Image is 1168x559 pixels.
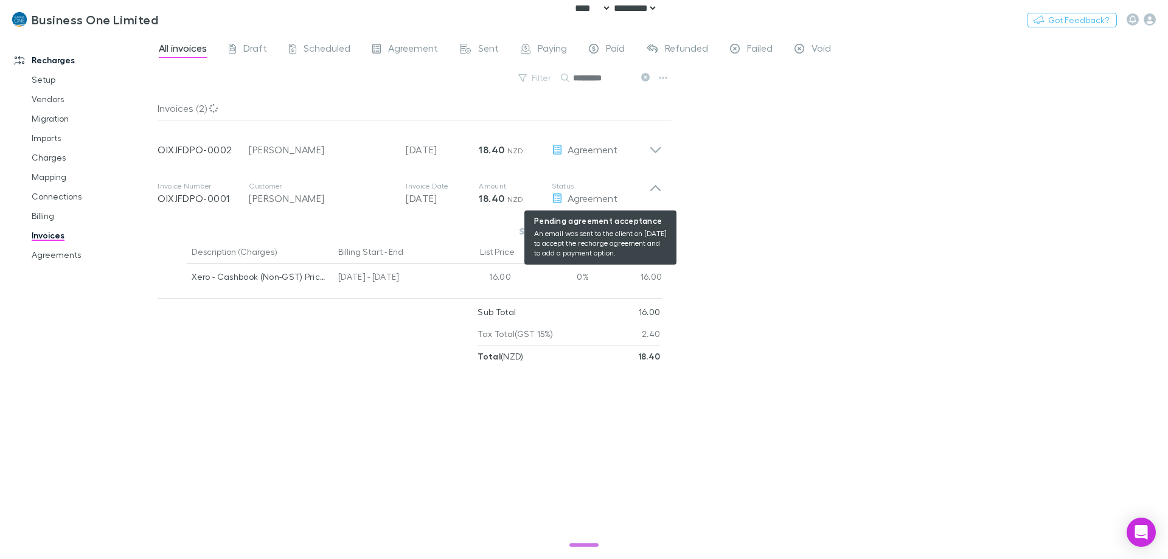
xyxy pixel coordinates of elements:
span: Agreement [568,144,617,155]
span: Agreement [388,42,438,58]
span: Void [812,42,831,58]
p: Status [552,181,649,191]
button: Void invoice [594,223,662,240]
p: OIXJFDPO-0001 [158,191,249,206]
img: Business One Limited's Logo [12,12,27,27]
strong: 18.40 [638,351,661,361]
p: OIXJFDPO-0002 [158,142,249,157]
p: [DATE] [406,191,479,206]
p: Sub Total [478,301,516,323]
button: Filter [512,71,558,85]
p: 16.00 [639,301,661,323]
div: [PERSON_NAME] [249,191,394,206]
div: 16.00 [443,264,516,293]
h3: Business One Limited [32,12,158,27]
span: NZD [507,146,524,155]
div: OIXJFDPO-0002[PERSON_NAME][DATE]18.40 NZDAgreement [148,120,672,169]
div: Invoice NumberOIXJFDPO-0001Customer[PERSON_NAME]Invoice Date[DATE]Amount18.40 NZDStatus [148,169,672,218]
a: Recharges [2,50,164,70]
span: Draft [243,42,267,58]
p: Tax Total (GST 15%) [478,323,553,345]
a: Migration [19,109,164,128]
a: Invoices [19,226,164,245]
strong: 18.40 [479,144,504,156]
div: 16.00 [589,264,662,293]
span: Paid [606,42,625,58]
a: Charges [19,148,164,167]
span: Agreement [568,192,617,204]
span: Failed [747,42,773,58]
a: Setup [19,70,164,89]
p: [DATE] [406,142,479,157]
div: Xero - Cashbook (Non-GST) Price Plan [192,264,328,290]
a: Vendors [19,89,164,109]
div: 0% [516,264,589,293]
span: NZD [507,195,524,204]
p: Amount [479,181,552,191]
a: Connections [19,187,164,206]
a: Mapping [19,167,164,187]
a: Business One Limited [5,5,165,34]
p: 2.40 [642,323,660,345]
a: Imports [19,128,164,148]
div: Open Intercom Messenger [1127,518,1156,547]
span: Sent [478,42,499,58]
strong: Total [478,351,501,361]
p: Invoice Date [406,181,479,191]
span: Refunded [665,42,708,58]
p: ( NZD ) [478,345,523,367]
button: Got Feedback? [1027,13,1117,27]
div: [DATE] - [DATE] [333,264,443,293]
div: [PERSON_NAME] [249,142,394,157]
a: Agreements [19,245,164,265]
strong: 18.40 [479,192,504,204]
p: Invoice Number [158,181,249,191]
span: All invoices [159,42,207,58]
span: Scheduled [304,42,350,58]
a: Billing [19,206,164,226]
p: Customer [249,181,394,191]
span: Paying [538,42,567,58]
